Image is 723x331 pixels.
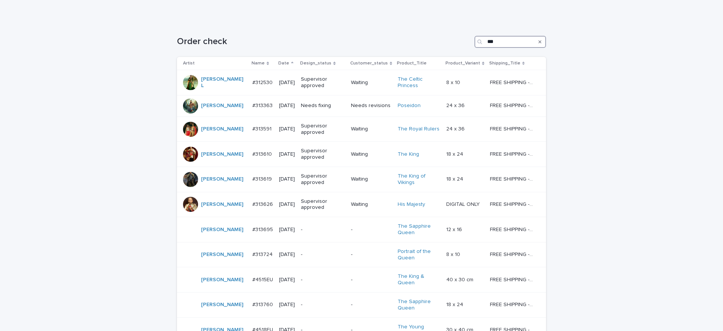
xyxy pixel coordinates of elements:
a: The Sapphire Queen [398,299,441,311]
p: 8 x 10 [446,78,462,86]
p: FREE SHIPPING - preview in 1-2 business days, after your approval delivery will take 5-10 b.d. [490,175,536,182]
tr: [PERSON_NAME] #313363#313363 [DATE]Needs fixingNeeds revisionsPoseidon 24 x 3624 x 36 FREE SHIPPI... [177,95,546,116]
p: FREE SHIPPING - preview in 1-2 business days, after your approval delivery will take 5-10 b.d. [490,200,536,208]
p: #312530 [252,78,274,86]
input: Search [474,36,546,48]
p: Supervisor approved [301,76,345,89]
p: [DATE] [279,227,295,233]
p: - [301,277,345,283]
a: His Majesty [398,201,425,208]
p: Product_Title [397,59,427,67]
h1: Order check [177,36,471,47]
p: Waiting [351,151,391,158]
a: The King [398,151,419,158]
p: Design_status [300,59,331,67]
p: FREE SHIPPING - preview in 1-2 business days, after your approval delivery will take 5-10 b.d. [490,101,536,109]
p: DIGITAL ONLY [446,200,481,208]
a: [PERSON_NAME] [201,201,243,208]
p: FREE SHIPPING - preview in 1-2 business days, after your approval delivery will take 5-10 b.d. [490,225,536,233]
p: [DATE] [279,251,295,258]
tr: [PERSON_NAME] #313724#313724 [DATE]--Portrait of the Queen 8 x 108 x 10 FREE SHIPPING - preview i... [177,242,546,267]
p: Supervisor approved [301,198,345,211]
p: [DATE] [279,201,295,208]
p: #313619 [252,175,273,182]
p: 24 x 36 [446,101,466,109]
a: [PERSON_NAME] [201,176,243,182]
p: 40 x 30 cm [446,275,475,283]
p: Supervisor approved [301,148,345,161]
tr: [PERSON_NAME] #313591#313591 [DATE]Supervisor approvedWaitingThe Royal Rulers 24 x 3624 x 36 FREE... [177,116,546,142]
tr: [PERSON_NAME] #313760#313760 [DATE]--The Sapphire Queen 18 x 2418 x 24 FREE SHIPPING - preview in... [177,292,546,317]
p: Date [278,59,289,67]
p: FREE SHIPPING - preview in 1-2 business days, after your approval delivery will take 5-10 b.d. [490,78,536,86]
p: [DATE] [279,277,295,283]
a: Poseidon [398,103,421,109]
p: [DATE] [279,151,295,158]
a: [PERSON_NAME] [201,277,243,283]
tr: [PERSON_NAME] #313626#313626 [DATE]Supervisor approvedWaitingHis Majesty DIGITAL ONLYDIGITAL ONLY... [177,192,546,217]
p: 8 x 10 [446,250,462,258]
p: FREE SHIPPING - preview in 1-2 business days, after your approval delivery will take 6-10 busines... [490,275,536,283]
tr: [PERSON_NAME] L #312530#312530 [DATE]Supervisor approvedWaitingThe Celtic Princess 8 x 108 x 10 F... [177,70,546,95]
p: 24 x 36 [446,124,466,132]
p: Waiting [351,126,391,132]
p: [DATE] [279,126,295,132]
p: - [301,302,345,308]
a: The Sapphire Queen [398,223,441,236]
tr: [PERSON_NAME] #313695#313695 [DATE]--The Sapphire Queen 12 x 1612 x 16 FREE SHIPPING - preview in... [177,217,546,242]
a: [PERSON_NAME] [201,151,243,158]
p: #4515EU [252,275,275,283]
p: Customer_status [350,59,388,67]
p: - [301,227,345,233]
p: Needs fixing [301,103,345,109]
p: 18 x 24 [446,150,465,158]
p: Waiting [351,201,391,208]
a: [PERSON_NAME] L [201,76,246,89]
p: Waiting [351,176,391,182]
a: [PERSON_NAME] [201,126,243,132]
p: FREE SHIPPING - preview in 1-2 business days, after your approval delivery will take 5-10 b.d. [490,300,536,308]
a: The King of Vikings [398,173,441,186]
p: Product_Variant [445,59,480,67]
p: [DATE] [279,103,295,109]
p: 18 x 24 [446,175,465,182]
p: Waiting [351,80,391,86]
p: #313724 [252,250,274,258]
p: Artist [183,59,195,67]
p: #313626 [252,200,275,208]
p: Name [252,59,265,67]
p: Supervisor approved [301,173,345,186]
p: [DATE] [279,302,295,308]
p: - [351,251,391,258]
a: Portrait of the Queen [398,248,441,261]
tr: [PERSON_NAME] #313610#313610 [DATE]Supervisor approvedWaitingThe King 18 x 2418 x 24 FREE SHIPPIN... [177,142,546,167]
a: The King & Queen [398,273,441,286]
p: #313695 [252,225,275,233]
p: FREE SHIPPING - preview in 1-2 business days, after your approval delivery will take 5-10 b.d. [490,150,536,158]
a: [PERSON_NAME] [201,302,243,308]
p: #313363 [252,101,274,109]
p: - [301,251,345,258]
p: Shipping_Title [489,59,520,67]
tr: [PERSON_NAME] #4515EU#4515EU [DATE]--The King & Queen 40 x 30 cm40 x 30 cm FREE SHIPPING - previe... [177,267,546,293]
a: [PERSON_NAME] [201,227,243,233]
p: #313610 [252,150,273,158]
p: - [351,302,391,308]
a: [PERSON_NAME] [201,103,243,109]
p: Needs revisions [351,103,391,109]
p: 12 x 16 [446,225,464,233]
a: [PERSON_NAME] [201,251,243,258]
p: [DATE] [279,176,295,182]
p: - [351,227,391,233]
p: - [351,277,391,283]
p: Supervisor approved [301,123,345,136]
a: The Celtic Princess [398,76,441,89]
p: #313591 [252,124,273,132]
a: The Royal Rulers [398,126,439,132]
p: FREE SHIPPING - preview in 1-2 business days, after your approval delivery will take 5-10 b.d. [490,250,536,258]
tr: [PERSON_NAME] #313619#313619 [DATE]Supervisor approvedWaitingThe King of Vikings 18 x 2418 x 24 F... [177,167,546,192]
p: #313760 [252,300,275,308]
p: [DATE] [279,80,295,86]
p: 18 x 24 [446,300,465,308]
